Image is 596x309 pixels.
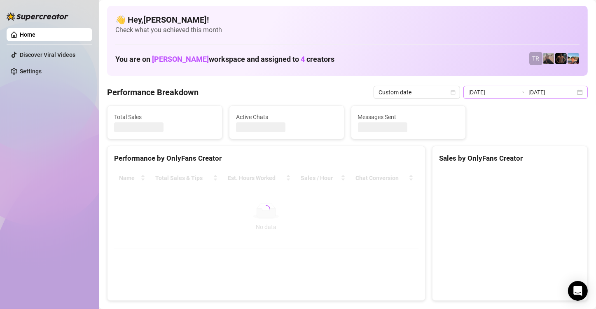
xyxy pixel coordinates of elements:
[114,153,418,164] div: Performance by OnlyFans Creator
[115,14,580,26] h4: 👋 Hey, [PERSON_NAME] !
[236,112,337,122] span: Active Chats
[7,12,68,21] img: logo-BBDzfeDw.svg
[468,88,515,97] input: Start date
[439,153,581,164] div: Sales by OnlyFans Creator
[358,112,459,122] span: Messages Sent
[114,112,215,122] span: Total Sales
[301,55,305,63] span: 4
[528,88,575,97] input: End date
[519,89,525,96] span: swap-right
[20,68,42,75] a: Settings
[568,281,588,301] div: Open Intercom Messenger
[519,89,525,96] span: to
[555,53,567,64] img: Trent
[20,31,35,38] a: Home
[543,53,554,64] img: LC
[262,205,270,213] span: loading
[533,54,540,63] span: TR
[451,90,456,95] span: calendar
[379,86,455,98] span: Custom date
[20,51,75,58] a: Discover Viral Videos
[115,55,334,64] h1: You are on workspace and assigned to creators
[115,26,580,35] span: Check what you achieved this month
[568,53,579,64] img: Zach
[107,87,199,98] h4: Performance Breakdown
[152,55,209,63] span: [PERSON_NAME]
